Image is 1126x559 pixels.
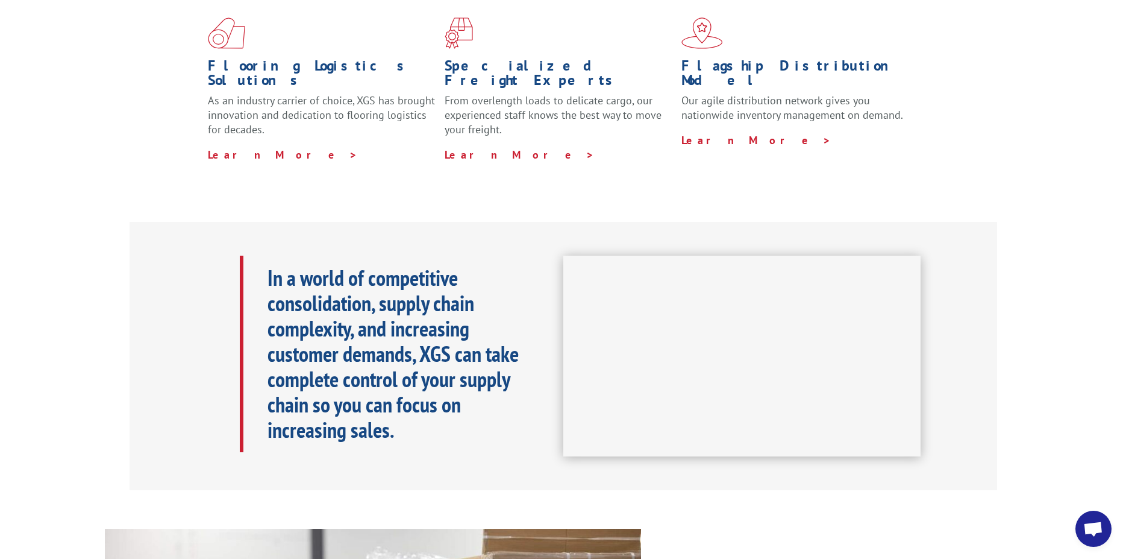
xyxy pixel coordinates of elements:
h1: Flagship Distribution Model [681,58,909,93]
a: Learn More > [445,148,595,162]
a: Learn More > [208,148,358,162]
img: xgs-icon-flagship-distribution-model-red [681,17,723,49]
img: xgs-icon-focused-on-flooring-red [445,17,473,49]
a: Learn More > [681,133,831,147]
span: Our agile distribution network gives you nationwide inventory management on demand. [681,93,903,122]
div: Open chat [1075,511,1112,547]
b: In a world of competitive consolidation, supply chain complexity, and increasing customer demands... [267,264,519,444]
img: xgs-icon-total-supply-chain-intelligence-red [208,17,245,49]
p: From overlength loads to delicate cargo, our experienced staff knows the best way to move your fr... [445,93,672,147]
h1: Flooring Logistics Solutions [208,58,436,93]
h1: Specialized Freight Experts [445,58,672,93]
iframe: XGS Logistics Solutions [563,256,921,457]
span: As an industry carrier of choice, XGS has brought innovation and dedication to flooring logistics... [208,93,435,136]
